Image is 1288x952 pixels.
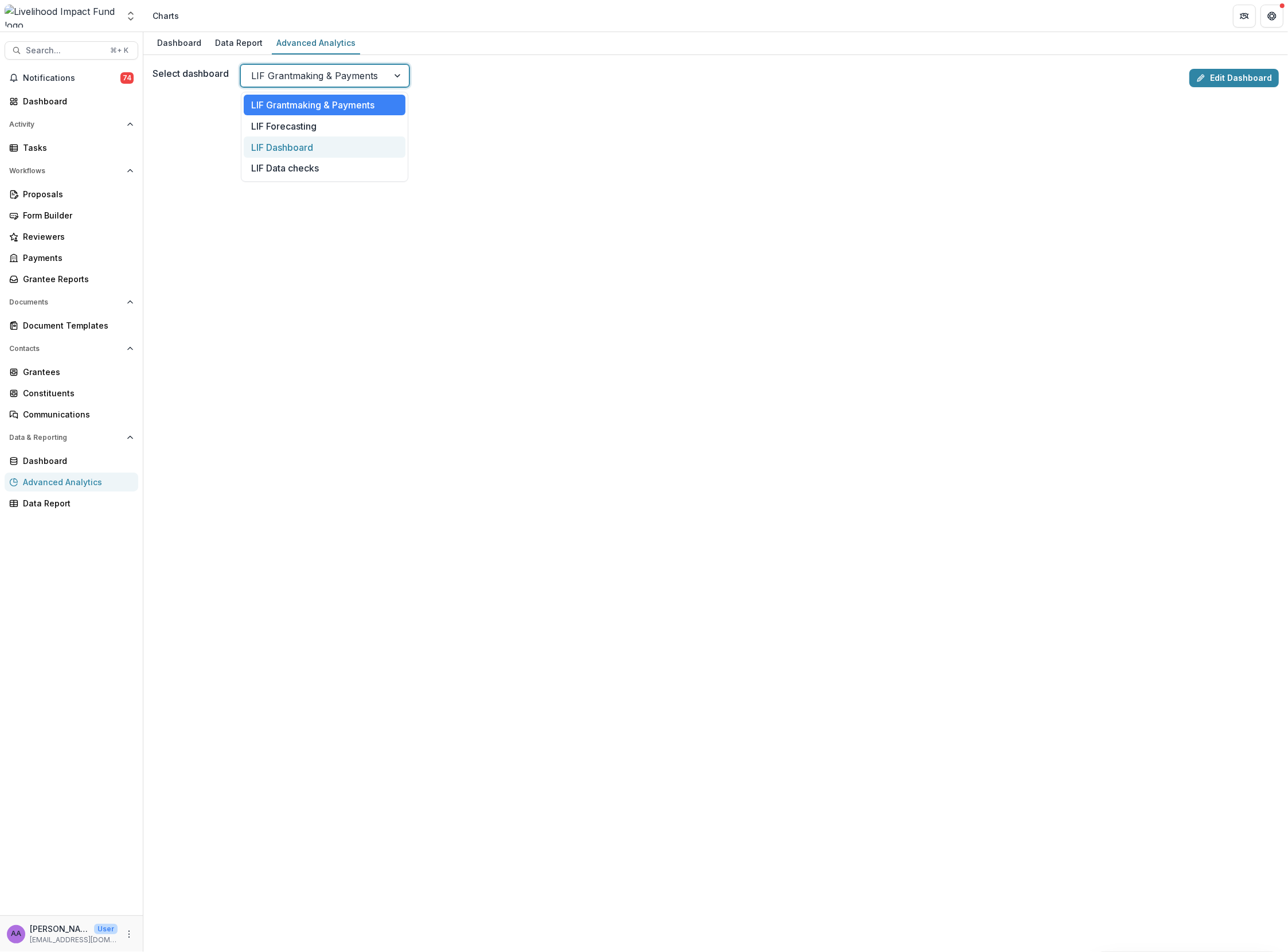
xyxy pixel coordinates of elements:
div: Payments [23,252,129,264]
button: Open Workflows [5,162,138,180]
div: Grantee Reports [23,273,129,285]
button: Open entity switcher [123,5,139,28]
a: Form Builder [5,206,138,225]
span: Data & Reporting [9,434,122,442]
a: Payments [5,248,138,267]
div: Dashboard [153,34,206,51]
div: Aude Anquetil [11,930,21,938]
div: LIF Forecasting [244,115,405,136]
a: Advanced Analytics [272,32,360,54]
a: Reviewers [5,227,138,246]
div: Constituents [23,387,129,399]
div: Reviewers [23,231,129,243]
div: LIF Dashboard [244,136,405,158]
div: Document Templates [23,319,129,331]
button: Open Documents [5,293,138,311]
img: Livelihood Impact Fund logo [5,5,118,28]
span: Search... [26,46,103,56]
div: Advanced Analytics [272,34,360,51]
a: Constituents [5,384,138,403]
a: Proposals [5,185,138,204]
a: Data Report [5,494,138,513]
span: Notifications [23,73,120,83]
span: 74 [120,72,134,84]
div: Form Builder [23,209,129,221]
button: More [122,927,136,941]
span: Activity [9,120,122,128]
button: Get Help [1260,5,1283,28]
div: Grantees [23,366,129,378]
a: Dashboard [5,451,138,470]
div: LIF Grantmaking & Payments [244,95,405,116]
div: Charts [153,10,179,22]
div: Tasks [23,142,129,154]
p: [EMAIL_ADDRESS][DOMAIN_NAME] [30,935,118,945]
div: ⌘ + K [108,44,131,57]
button: Open Data & Reporting [5,428,138,447]
a: Document Templates [5,316,138,335]
nav: breadcrumb [148,7,184,24]
div: Proposals [23,188,129,200]
span: Contacts [9,345,122,353]
button: Notifications74 [5,69,138,87]
p: [PERSON_NAME] [30,923,89,935]
div: Advanced Analytics [23,476,129,488]
div: Data Report [23,497,129,509]
a: Grantee Reports [5,270,138,288]
div: Dashboard [23,95,129,107]
a: Dashboard [5,92,138,111]
a: Grantees [5,362,138,381]
div: Dashboard [23,455,129,467]
span: Workflows [9,167,122,175]
a: Dashboard [153,32,206,54]
a: Data Report [210,32,267,54]
div: Communications [23,408,129,420]
a: Communications [5,405,138,424]
button: Search... [5,41,138,60]
button: Partners [1233,5,1256,28]
button: Open Activity [5,115,138,134]
div: Data Report [210,34,267,51]
label: Select dashboard [153,67,229,80]
p: User [94,924,118,934]
span: Documents [9,298,122,306]
div: LIF Data checks [244,158,405,179]
a: Advanced Analytics [5,473,138,491]
button: Open Contacts [5,340,138,358]
a: Edit Dashboard [1189,69,1279,87]
a: Tasks [5,138,138,157]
